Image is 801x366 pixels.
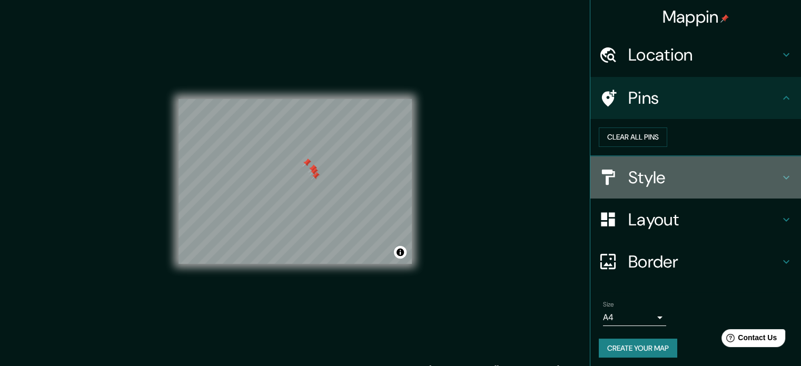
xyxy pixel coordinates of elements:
button: Toggle attribution [394,246,407,259]
button: Create your map [599,339,677,358]
h4: Border [628,251,780,272]
div: Style [590,156,801,199]
label: Size [603,300,614,309]
div: Pins [590,77,801,119]
div: Layout [590,199,801,241]
h4: Style [628,167,780,188]
div: A4 [603,309,666,326]
h4: Layout [628,209,780,230]
iframe: Help widget launcher [707,325,789,354]
h4: Location [628,44,780,65]
button: Clear all pins [599,127,667,147]
div: Border [590,241,801,283]
h4: Mappin [662,6,729,27]
img: pin-icon.png [720,14,729,23]
div: Location [590,34,801,76]
canvas: Map [179,99,412,264]
h4: Pins [628,87,780,108]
